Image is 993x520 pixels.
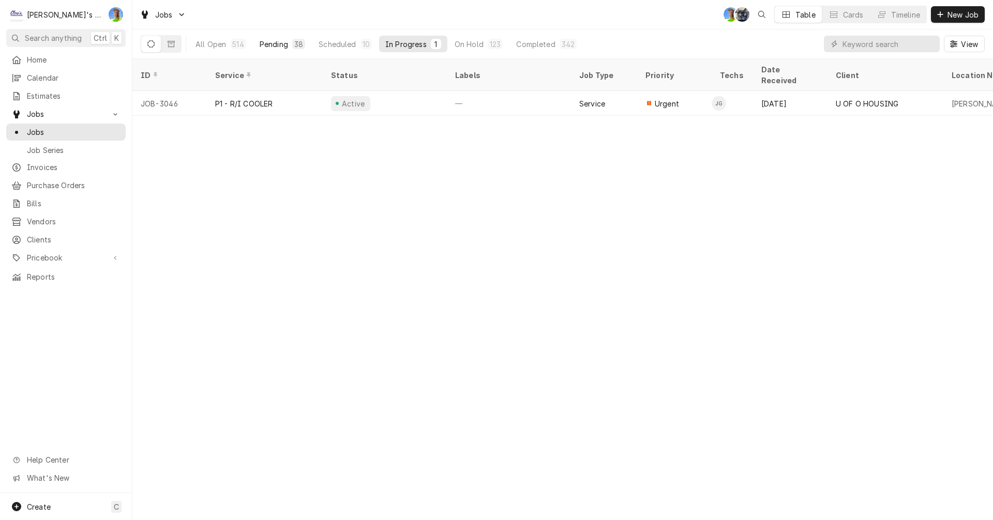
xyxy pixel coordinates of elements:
div: JG [712,96,726,111]
a: Job Series [6,142,126,159]
div: U OF O HOUSING [836,98,898,109]
a: Jobs [6,124,126,141]
span: Search anything [25,33,82,43]
div: Status [331,70,437,81]
div: 342 [562,39,575,50]
button: Open search [754,6,770,23]
div: Completed [516,39,555,50]
span: Invoices [27,162,121,173]
a: Home [6,51,126,68]
div: C [9,7,24,22]
div: P1 - R/I COOLER [215,98,273,109]
div: [DATE] [753,91,827,116]
div: Date Received [761,64,817,86]
button: View [944,36,985,52]
div: Clay's Refrigeration's Avatar [9,7,24,22]
a: Estimates [6,87,126,104]
span: Calendar [27,72,121,83]
div: Active [340,98,366,109]
a: Go to Pricebook [6,249,126,266]
div: Labels [455,70,563,81]
span: Pricebook [27,252,105,263]
div: On Hold [455,39,484,50]
div: Service [579,98,605,109]
span: Job Series [27,145,121,156]
div: Job Type [579,70,629,81]
div: Scheduled [319,39,356,50]
a: Bills [6,195,126,212]
div: Greg Austin's Avatar [109,7,123,22]
span: Jobs [27,127,121,137]
a: Go to Help Center [6,451,126,468]
div: 10 [363,39,370,50]
a: Purchase Orders [6,177,126,194]
span: Help Center [27,454,119,465]
div: 123 [490,39,501,50]
a: Calendar [6,69,126,86]
div: Table [795,9,816,20]
a: Go to Jobs [136,6,190,23]
div: Timeline [891,9,920,20]
div: SB [735,7,749,22]
a: Clients [6,231,126,248]
div: Cards [843,9,864,20]
a: Reports [6,268,126,285]
span: Ctrl [94,33,107,43]
div: All Open [195,39,226,50]
div: — [447,91,571,116]
span: Home [27,54,121,65]
div: Service [215,70,312,81]
input: Keyword search [842,36,935,52]
div: 1 [433,39,439,50]
button: New Job [931,6,985,23]
div: Pending [260,39,288,50]
span: Urgent [655,98,679,109]
div: Sarah Bendele's Avatar [735,7,749,22]
span: Estimates [27,90,121,101]
div: 38 [294,39,303,50]
span: Create [27,502,51,511]
div: GA [109,7,123,22]
span: K [114,33,119,43]
div: 514 [232,39,244,50]
div: In Progress [385,39,427,50]
a: Go to Jobs [6,105,126,123]
span: View [959,39,980,50]
div: Greg Austin's Avatar [724,7,738,22]
span: Bills [27,198,121,209]
a: Vendors [6,213,126,230]
div: Priority [645,70,701,81]
div: Client [836,70,933,81]
span: What's New [27,472,119,483]
span: Jobs [27,109,105,119]
span: Vendors [27,216,121,227]
span: C [114,501,119,512]
a: Go to What's New [6,469,126,486]
span: Reports [27,271,121,282]
div: Techs [720,70,745,81]
span: Purchase Orders [27,180,121,191]
span: Clients [27,234,121,245]
span: Jobs [155,9,173,20]
div: [PERSON_NAME]'s Refrigeration [27,9,103,20]
div: ID [141,70,197,81]
div: GA [724,7,738,22]
div: JOB-3046 [132,91,207,116]
span: New Job [945,9,981,20]
div: Johnny Guerra's Avatar [712,96,726,111]
a: Invoices [6,159,126,176]
button: Search anythingCtrlK [6,29,126,47]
